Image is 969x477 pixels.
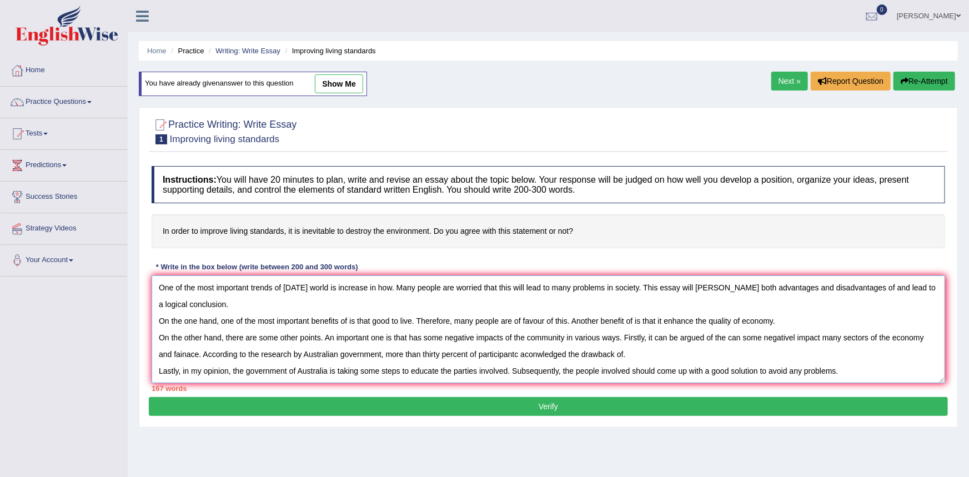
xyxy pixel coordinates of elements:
a: show me [315,74,363,93]
div: You have already given answer to this question [139,72,367,96]
button: Verify [149,397,948,416]
a: Tests [1,118,127,146]
a: Strategy Videos [1,213,127,241]
a: Predictions [1,150,127,178]
span: 1 [155,134,167,144]
h4: You will have 20 minutes to plan, write and revise an essay about the topic below. Your response ... [152,166,945,203]
div: 167 words [152,383,945,394]
h2: Practice Writing: Write Essay [152,117,297,144]
a: Practice Questions [1,87,127,114]
span: 0 [877,4,888,15]
a: Writing: Write Essay [215,47,280,55]
button: Re-Attempt [893,72,955,91]
a: Success Stories [1,182,127,209]
li: Improving living standards [283,46,376,56]
h4: In order to improve living standards, it is inevitable to destroy the environment. Do you agree w... [152,214,945,248]
a: Your Account [1,245,127,273]
b: Instructions: [163,175,217,184]
div: * Write in the box below (write between 200 and 300 words) [152,262,362,273]
a: Home [147,47,167,55]
li: Practice [168,46,204,56]
a: Home [1,55,127,83]
button: Report Question [811,72,891,91]
small: Improving living standards [170,134,279,144]
a: Next » [771,72,808,91]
